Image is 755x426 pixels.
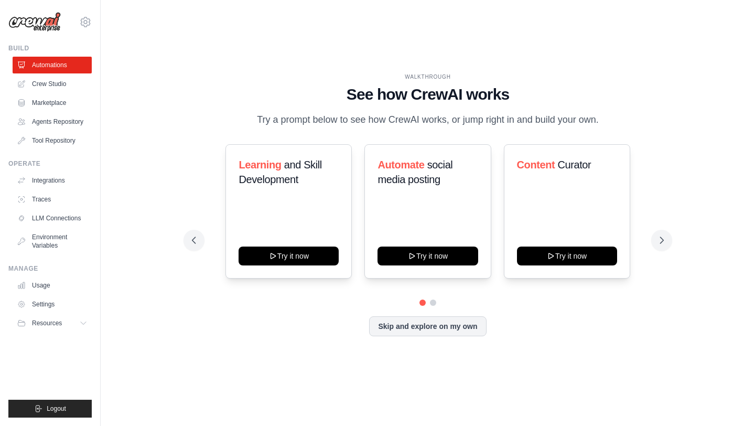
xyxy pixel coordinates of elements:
button: Resources [13,315,92,332]
a: Integrations [13,172,92,189]
span: Automate [377,159,424,171]
button: Try it now [239,247,339,265]
span: Learning [239,159,281,171]
a: Automations [13,57,92,73]
img: Logo [8,12,61,32]
button: Try it now [377,247,478,265]
span: Logout [47,404,66,413]
button: Logout [8,400,92,418]
button: Try it now [517,247,617,265]
div: Build [8,44,92,52]
div: WALKTHROUGH [192,73,663,81]
button: Skip and explore on my own [369,316,486,336]
a: Usage [13,277,92,294]
a: LLM Connections [13,210,92,227]
a: Settings [13,296,92,313]
span: Content [517,159,555,171]
h1: See how CrewAI works [192,85,663,104]
a: Crew Studio [13,76,92,92]
span: Resources [32,319,62,327]
span: Curator [557,159,591,171]
p: Try a prompt below to see how CrewAI works, or jump right in and build your own. [252,112,604,127]
div: Operate [8,159,92,168]
a: Tool Repository [13,132,92,149]
a: Agents Repository [13,113,92,130]
a: Marketplace [13,94,92,111]
a: Environment Variables [13,229,92,254]
a: Traces [13,191,92,208]
div: Manage [8,264,92,273]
